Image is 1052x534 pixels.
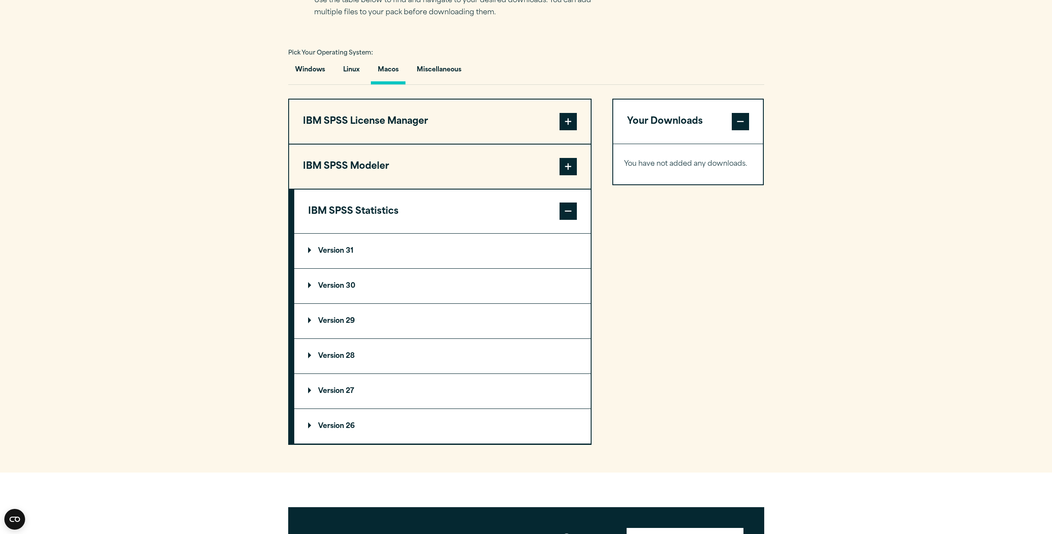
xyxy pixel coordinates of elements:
summary: Version 28 [294,339,591,373]
summary: Version 30 [294,269,591,303]
p: You have not added any downloads. [624,158,753,170]
p: Version 31 [308,248,354,254]
button: IBM SPSS Statistics [294,190,591,234]
summary: Version 31 [294,234,591,268]
button: IBM SPSS License Manager [289,100,591,144]
p: Version 28 [308,353,355,360]
button: Your Downloads [613,100,763,144]
p: Version 27 [308,388,354,395]
p: Version 29 [308,318,355,325]
span: Pick Your Operating System: [288,50,373,56]
button: Miscellaneous [410,60,468,84]
summary: Version 26 [294,409,591,444]
div: IBM SPSS Statistics [294,233,591,444]
div: Your Downloads [613,144,763,184]
button: IBM SPSS Modeler [289,145,591,189]
p: Version 26 [308,423,355,430]
p: Version 30 [308,283,355,290]
summary: Version 27 [294,374,591,409]
button: Windows [288,60,332,84]
button: Open CMP widget [4,509,25,530]
button: Linux [336,60,367,84]
summary: Version 29 [294,304,591,338]
button: Macos [371,60,405,84]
